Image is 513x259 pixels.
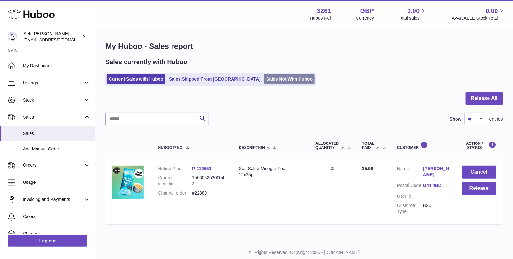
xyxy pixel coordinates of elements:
dt: Customer Type [397,203,423,215]
dt: Current identifier [158,175,192,187]
dt: Huboo P no [158,166,192,172]
span: entries [489,116,503,122]
div: Seb [PERSON_NAME] [24,31,81,43]
span: Description [239,146,265,150]
span: Total paid [362,142,375,150]
h1: My Huboo - Sales report [105,41,503,51]
span: Listings [23,80,84,86]
dt: User Id [397,193,423,199]
a: P-119653 [192,166,212,171]
span: Cases [23,214,90,220]
a: 0.00 AVAILABLE Stock Total [452,7,505,21]
div: Sea Salt & Vinegar Peas 12x35g [239,166,303,178]
a: Log out [8,235,87,247]
button: Cancel [462,166,496,179]
dt: Name [397,166,423,179]
strong: GBP [360,7,374,15]
span: 0.00 [408,7,420,15]
img: ecom@bravefoods.co.uk [8,32,17,42]
dd: #22889 [192,190,226,196]
div: Action / Status [462,141,496,150]
span: Channels [23,231,90,237]
span: My Dashboard [23,63,90,69]
dt: Postal Code [397,183,423,190]
a: Sales Not With Huboo [264,74,315,84]
div: Customer [397,141,449,150]
dd: 15060525200042 [192,175,226,187]
td: 2 [309,159,356,224]
span: ALLOCATED Quantity [315,142,339,150]
dt: Channel order [158,190,192,196]
dd: B2C [423,203,449,215]
span: 0.00 [486,7,498,15]
a: [PERSON_NAME] [423,166,449,178]
span: 25.98 [362,166,373,171]
a: G44 4BD [423,183,449,189]
div: Currency [356,15,374,21]
a: Sales Shipped From [GEOGRAPHIC_DATA] [167,74,263,84]
span: Invoicing and Payments [23,196,84,203]
h2: Sales currently with Huboo [105,58,187,66]
span: Huboo P no [158,146,183,150]
button: Release All [466,92,503,105]
strong: 3261 [317,7,331,15]
div: Huboo Ref [310,15,331,21]
a: 0.00 Total sales [399,7,427,21]
button: Release [462,182,496,195]
span: AVAILABLE Stock Total [452,15,505,21]
a: Current Sales with Huboo [107,74,165,84]
span: Sales [23,114,84,120]
span: Add Manual Order [23,146,90,152]
p: All Rights Reserved. Copyright 2025 - [DOMAIN_NAME] [100,249,508,256]
label: Show [450,116,462,122]
span: Total sales [399,15,427,21]
span: Sales [23,130,90,136]
span: [EMAIL_ADDRESS][DOMAIN_NAME] [24,37,93,42]
span: Orders [23,162,84,168]
span: Usage [23,179,90,185]
span: Stock [23,97,84,103]
img: 32611658329628.jpg [112,166,144,199]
